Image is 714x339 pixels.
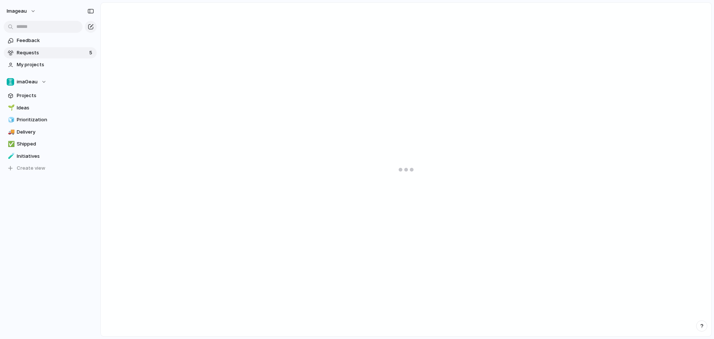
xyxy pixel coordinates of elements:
[17,61,94,68] span: My projects
[3,5,40,17] button: imageau
[4,47,97,58] a: Requests5
[17,104,94,112] span: Ideas
[4,102,97,113] a: 🌱Ideas
[4,114,97,125] a: 🧊Prioritization
[17,128,94,136] span: Delivery
[17,140,94,148] span: Shipped
[17,153,94,160] span: Initiatives
[7,116,14,124] button: 🧊
[4,76,97,87] button: imaGeau
[8,140,13,148] div: ✅
[8,128,13,136] div: 🚚
[4,163,97,174] button: Create view
[7,140,14,148] button: ✅
[4,35,97,46] a: Feedback
[4,59,97,70] a: My projects
[17,78,38,86] span: imaGeau
[4,138,97,150] a: ✅Shipped
[7,128,14,136] button: 🚚
[17,164,45,172] span: Create view
[4,127,97,138] a: 🚚Delivery
[17,37,94,44] span: Feedback
[8,116,13,124] div: 🧊
[8,103,13,112] div: 🌱
[89,49,94,57] span: 5
[4,151,97,162] a: 🧪Initiatives
[7,153,14,160] button: 🧪
[8,152,13,160] div: 🧪
[4,90,97,101] a: Projects
[17,92,94,99] span: Projects
[17,116,94,124] span: Prioritization
[7,104,14,112] button: 🌱
[7,7,27,15] span: imageau
[17,49,87,57] span: Requests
